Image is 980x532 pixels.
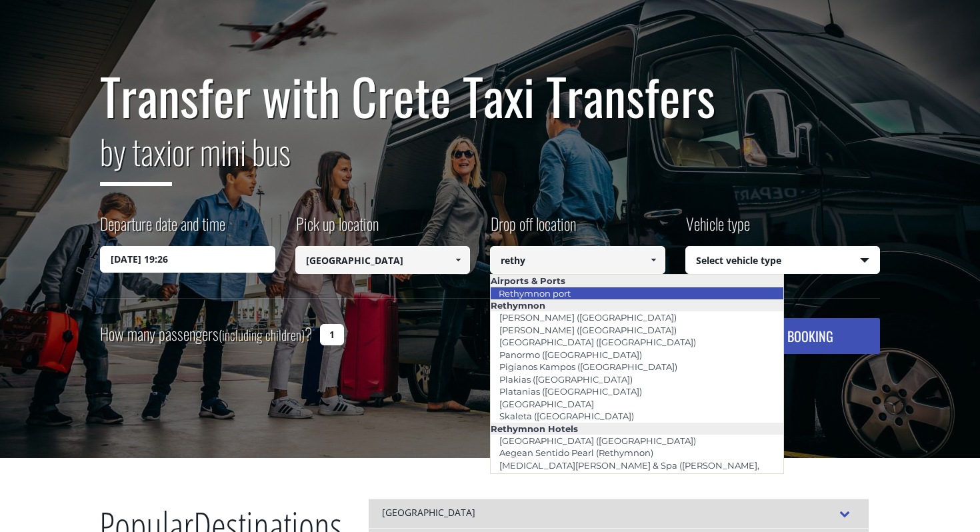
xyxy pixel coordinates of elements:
[100,124,880,196] h2: or mini bus
[100,318,312,351] label: How many passengers ?
[447,246,469,274] a: Show All Items
[685,212,750,246] label: Vehicle type
[491,443,662,462] a: Aegean Sentido Pearl (Rethymnon)
[491,345,651,364] a: Panormo ([GEOGRAPHIC_DATA])
[491,308,685,327] a: [PERSON_NAME] ([GEOGRAPHIC_DATA])
[491,407,643,425] a: Skaleta ([GEOGRAPHIC_DATA])
[490,246,665,274] input: Select drop-off location
[100,68,880,124] h1: Transfer with Crete Taxi Transfers
[490,284,579,303] a: Rethymnon port
[491,299,783,311] li: Rethymnon
[491,275,783,287] li: Airports & Ports
[686,247,880,275] span: Select vehicle type
[491,456,759,487] a: [MEDICAL_DATA][PERSON_NAME] & Spa ([PERSON_NAME], [GEOGRAPHIC_DATA])
[295,212,379,246] label: Pick up location
[491,357,686,376] a: Pigianos Kampos ([GEOGRAPHIC_DATA])
[701,318,880,354] button: MAKE A BOOKING
[100,212,225,246] label: Departure date and time
[491,395,603,413] a: [GEOGRAPHIC_DATA]
[491,333,705,351] a: [GEOGRAPHIC_DATA] ([GEOGRAPHIC_DATA])
[295,246,471,274] input: Select pickup location
[642,246,664,274] a: Show All Items
[491,321,685,339] a: [PERSON_NAME] ([GEOGRAPHIC_DATA])
[369,499,869,528] div: [GEOGRAPHIC_DATA]
[491,431,705,450] a: [GEOGRAPHIC_DATA] ([GEOGRAPHIC_DATA])
[490,212,576,246] label: Drop off location
[100,126,172,186] span: by taxi
[219,325,305,345] small: (including children)
[491,423,783,435] li: Rethymnon Hotels
[491,382,651,401] a: Platanias ([GEOGRAPHIC_DATA])
[491,370,641,389] a: Plakias ([GEOGRAPHIC_DATA])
